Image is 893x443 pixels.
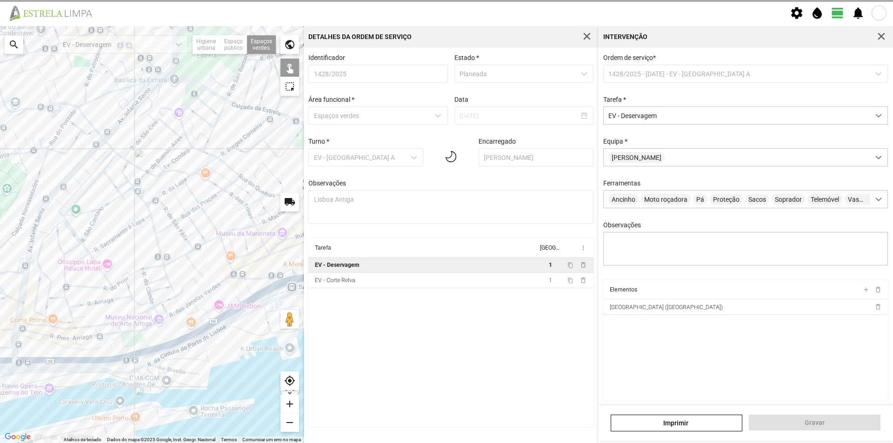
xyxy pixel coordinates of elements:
a: Imprimir [611,415,742,431]
span: delete_outline [874,286,881,293]
label: Data [454,96,468,103]
span: Vassoura [845,194,879,205]
span: Pá [693,194,707,205]
span: more_vert [580,244,587,251]
label: Identificador [308,54,345,61]
button: content_copy [567,277,575,284]
label: Área funcional * [308,96,354,103]
span: Dados do mapa ©2025 Google, Inst. Geogr. Nacional [107,437,215,442]
div: EV - Deservagem [315,262,360,268]
a: Termos (abre num novo separador) [221,437,237,442]
div: Espaço público [220,35,247,54]
label: Observações [603,221,641,229]
img: 01n.svg [446,147,457,166]
span: [GEOGRAPHIC_DATA] ([GEOGRAPHIC_DATA]) [610,304,723,311]
label: Ferramentas [603,179,640,187]
span: notifications [851,6,865,20]
span: content_copy [567,278,573,284]
span: Sacos [745,194,769,205]
label: Encarregado [479,138,516,145]
div: highlight_alt [280,77,299,96]
div: Higiene urbana [193,35,220,54]
span: 1 [549,277,552,284]
div: my_location [280,371,299,390]
div: Tarefa [315,245,331,251]
img: Google [2,431,33,443]
span: add [862,286,869,293]
span: 1 [549,262,552,268]
span: Soprador [772,194,805,205]
div: EV - Corte Relva [315,277,355,284]
label: Estado * [454,54,479,61]
div: Espaços verdes [247,35,276,54]
span: settings [790,6,804,20]
label: Turno * [308,138,329,145]
a: Comunicar um erro no mapa [242,437,301,442]
div: public [280,35,299,54]
div: search [5,35,23,54]
span: Ancinho [608,194,639,205]
span: delete_outline [874,303,881,311]
span: delete_outline [580,277,587,284]
div: [GEOGRAPHIC_DATA] [540,245,560,251]
label: Tarefa * [603,96,626,103]
span: delete_outline [580,261,587,269]
span: Gravar [754,419,876,426]
span: EV - Deservagem [604,107,870,124]
div: Detalhes da Ordem de Serviço [308,33,412,40]
div: touch_app [280,59,299,77]
span: Ordem de serviço [603,54,656,61]
span: content_copy [567,262,573,268]
button: Gravar [749,415,880,430]
span: view_day [831,6,845,20]
div: local_shipping [280,193,299,212]
div: remove [280,413,299,432]
span: Proteção [710,194,743,205]
label: Observações [308,179,346,187]
span: water_drop [810,6,824,20]
button: Arraste o Pegman para o mapa para abrir o Street View [280,310,299,329]
label: Equipa * [603,138,627,145]
div: Intervenção [603,33,647,40]
img: file [7,5,102,21]
span: Moto roçadora [641,194,691,205]
button: content_copy [567,261,575,269]
span: [PERSON_NAME] [608,152,665,163]
a: Abrir esta área no Google Maps (abre uma nova janela) [2,431,33,443]
span: Telemóvel [807,194,842,205]
div: dropdown trigger [870,107,888,124]
div: Elementos [610,286,637,293]
div: add [280,395,299,413]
